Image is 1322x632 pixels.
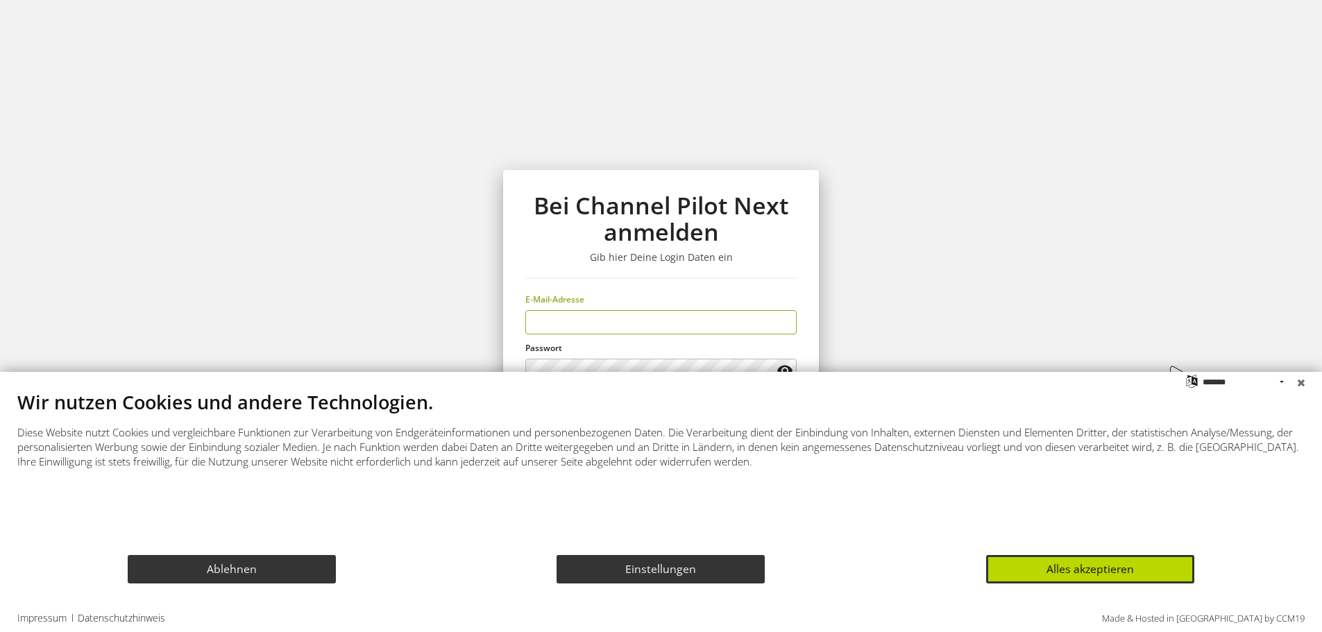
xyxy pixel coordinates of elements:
[525,293,584,305] span: E-Mail-Adresse
[78,611,165,625] a: Datenschutzhinweis
[774,314,790,331] keeper-lock: Open Keeper Popup
[1102,612,1305,624] a: Made & Hosted in [GEOGRAPHIC_DATA] by CCM19
[525,251,797,264] h3: Gib hier Deine Login Daten ein
[17,611,67,625] a: Impressum
[1203,372,1290,392] select: Sprache auswählen
[128,555,336,583] button: Ablehnen
[17,425,1305,469] div: Diese Website nutzt Cookies und vergleichbare Funktionen zur Verarbeitung von Endgeräteinformatio...
[1291,372,1312,393] button: Schließen
[17,393,1305,411] div: Wir nutzen Cookies und andere Technologien.
[986,555,1194,583] button: Alles akzeptieren
[525,192,797,246] h1: Bei Channel Pilot Next anmelden
[557,555,765,583] button: Einstellungen
[525,342,562,354] span: Passwort
[1185,373,1199,387] label: Sprache auswählen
